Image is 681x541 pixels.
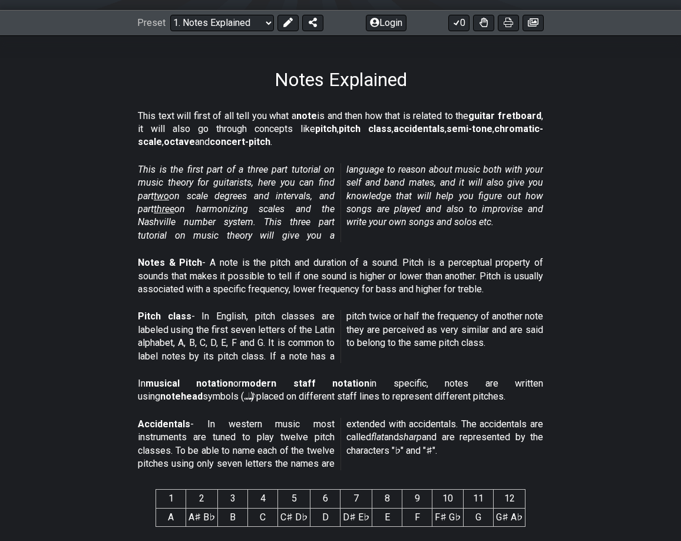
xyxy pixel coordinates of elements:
[498,15,519,31] button: Print
[339,123,392,134] strong: pitch class
[146,378,233,389] strong: musical notation
[464,508,494,526] td: G
[310,490,340,508] th: 6
[432,508,464,526] td: F♯ G♭
[248,490,278,508] th: 4
[473,15,494,31] button: Toggle Dexterity for all fretkits
[186,490,218,508] th: 2
[278,508,310,526] td: C♯ D♭
[138,257,202,268] strong: Notes & Pitch
[340,508,372,526] td: D♯ E♭
[138,377,543,404] p: In or in specific, notes are written using symbols (𝅝 𝅗𝅥 𝅘𝅥 𝅘𝅥𝅮) placed on different staff lines to r...
[394,123,445,134] strong: accidentals
[464,490,494,508] th: 11
[164,136,195,147] strong: octave
[156,508,186,526] td: A
[138,164,543,241] em: This is the first part of a three part tutorial on music theory for guitarists, here you can find...
[277,15,299,31] button: Edit Preset
[315,123,337,134] strong: pitch
[138,418,543,471] p: - In western music most instruments are tuned to play twelve pitch classes. To be able to name ea...
[278,490,310,508] th: 5
[371,431,384,443] em: flat
[447,123,492,134] strong: semi-tone
[170,15,274,31] select: Preset
[138,418,190,430] strong: Accidentals
[494,490,525,508] th: 12
[402,490,432,508] th: 9
[210,136,270,147] strong: concert-pitch
[494,508,525,526] td: G♯ A♭
[218,490,248,508] th: 3
[138,256,543,296] p: - A note is the pitch and duration of a sound. Pitch is a perceptual property of sounds that make...
[138,110,543,149] p: This text will first of all tell you what a is and then how that is related to the , it will also...
[248,508,278,526] td: C
[154,203,174,215] span: three
[468,110,541,121] strong: guitar fretboard
[310,508,340,526] td: D
[186,508,218,526] td: A♯ B♭
[138,310,543,363] p: - In English, pitch classes are labeled using the first seven letters of the Latin alphabet, A, B...
[218,508,248,526] td: B
[138,311,191,322] strong: Pitch class
[242,378,369,389] strong: modern staff notation
[432,490,464,508] th: 10
[399,431,422,443] em: sharp
[340,490,372,508] th: 7
[154,190,169,202] span: two
[523,15,544,31] button: Create image
[160,391,203,402] strong: notehead
[402,508,432,526] td: F
[372,508,402,526] td: E
[137,17,166,28] span: Preset
[302,15,323,31] button: Share Preset
[156,490,186,508] th: 1
[296,110,317,121] strong: note
[366,15,406,31] button: Login
[372,490,402,508] th: 8
[275,68,407,91] h1: Notes Explained
[448,15,470,31] button: 0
